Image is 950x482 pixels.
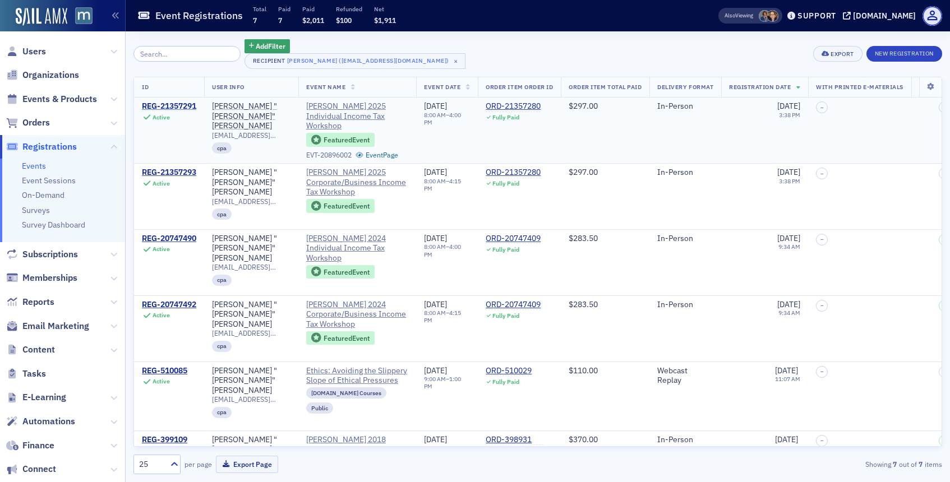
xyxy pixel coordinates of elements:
span: – [820,236,824,243]
span: [DATE] [777,299,800,309]
a: Event Sessions [22,175,76,186]
a: [PERSON_NAME] "[PERSON_NAME]" [PERSON_NAME] [212,234,290,263]
time: 1:00 PM [424,375,461,390]
img: SailAMX [75,7,93,25]
div: Featured Event [306,133,375,147]
time: 9:34 AM [778,243,800,251]
span: Viewing [725,12,753,20]
span: Users [22,45,46,58]
div: cpa [212,208,232,220]
p: Paid [302,5,324,13]
div: Fully Paid [492,378,519,386]
a: [PERSON_NAME] 2025 Corporate/Business Income Tax Workshop [306,168,408,197]
div: cpa [212,341,232,352]
a: Organizations [6,69,79,81]
span: Order Item Order ID [486,83,553,91]
span: Tasks [22,368,46,380]
span: Finance [22,439,54,452]
a: REG-21357291 [142,101,196,112]
div: Featured Event [306,331,375,345]
strong: 7 [917,459,925,469]
a: On-Demand [22,190,64,200]
time: 11:07 AM [775,375,800,383]
span: Event Date [424,83,460,91]
div: ORD-510029 [486,366,532,376]
div: cpa [212,407,232,418]
a: Registrations [6,141,77,153]
span: [DATE] [777,101,800,111]
span: 7 [278,16,282,25]
a: Subscriptions [6,248,78,261]
span: Subscriptions [22,248,78,261]
a: ORD-21357280 [486,101,541,112]
time: 4:15 PM [424,309,461,324]
p: Paid [278,5,290,13]
a: ORD-20747409 [486,300,541,310]
a: Events & Products [6,93,97,105]
span: $1,911 [374,16,396,25]
a: [PERSON_NAME] "[PERSON_NAME]" [PERSON_NAME] [212,168,290,197]
span: E-Learning [22,391,66,404]
h1: Event Registrations [155,9,243,22]
div: cpa [212,142,232,154]
div: [PERSON_NAME] ([EMAIL_ADDRESS][DOMAIN_NAME]) [287,55,449,66]
span: [DATE] [424,233,447,243]
a: Automations [6,415,75,428]
span: Organizations [22,69,79,81]
a: E-Learning [6,391,66,404]
div: Showing out of items [680,459,942,469]
span: $297.00 [569,101,598,111]
span: Ethics: Avoiding the Slippery Slope of Ethical Pressures [306,366,408,386]
div: Webcast Replay [657,366,713,386]
div: Active [153,114,170,121]
a: ORD-21357280 [486,168,541,178]
time: 4:15 PM [424,177,461,192]
div: Featured Event [324,335,370,341]
span: $2,011 [302,16,324,25]
div: Public [306,402,333,414]
span: With Printed E-Materials [816,83,903,91]
span: [DATE] [775,365,798,376]
div: Fully Paid [492,114,519,121]
span: Memberships [22,272,77,284]
div: Active [153,245,170,253]
div: – [424,243,470,258]
div: Recipient [253,57,285,64]
a: Orders [6,117,50,129]
a: [PERSON_NAME] "[PERSON_NAME]" [PERSON_NAME] [212,300,290,330]
div: Fully Paid [492,180,519,187]
div: Active [153,180,170,187]
a: Tasks [6,368,46,380]
div: Support [797,11,836,21]
span: Order Item Total Paid [569,83,642,91]
a: [PERSON_NAME] 2018 Corporate Income Tax Workshop [306,435,408,465]
div: [PERSON_NAME] "[PERSON_NAME]" [PERSON_NAME] [212,435,290,465]
span: $283.50 [569,233,598,243]
time: 9:34 AM [778,309,800,317]
span: Profile [923,6,942,26]
span: – [820,302,824,309]
time: 3:38 PM [779,111,800,119]
span: [DATE] [424,434,447,444]
span: Event Name [306,83,345,91]
div: – [424,444,470,459]
a: ORD-398931 [486,435,543,445]
strong: 7 [891,459,899,469]
div: REG-20747490 [142,234,196,244]
a: Finance [6,439,54,452]
span: 7 [253,16,257,25]
div: – [424,112,470,126]
span: $110.00 [569,365,598,376]
div: Export [831,51,854,57]
span: [DATE] [424,167,447,177]
span: Add Filter [256,41,285,51]
div: REG-21357293 [142,168,196,178]
span: $100 [336,16,352,25]
a: Users [6,45,46,58]
time: 9:00 AM [424,375,446,383]
img: SailAMX [16,8,67,26]
div: – [424,376,470,390]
